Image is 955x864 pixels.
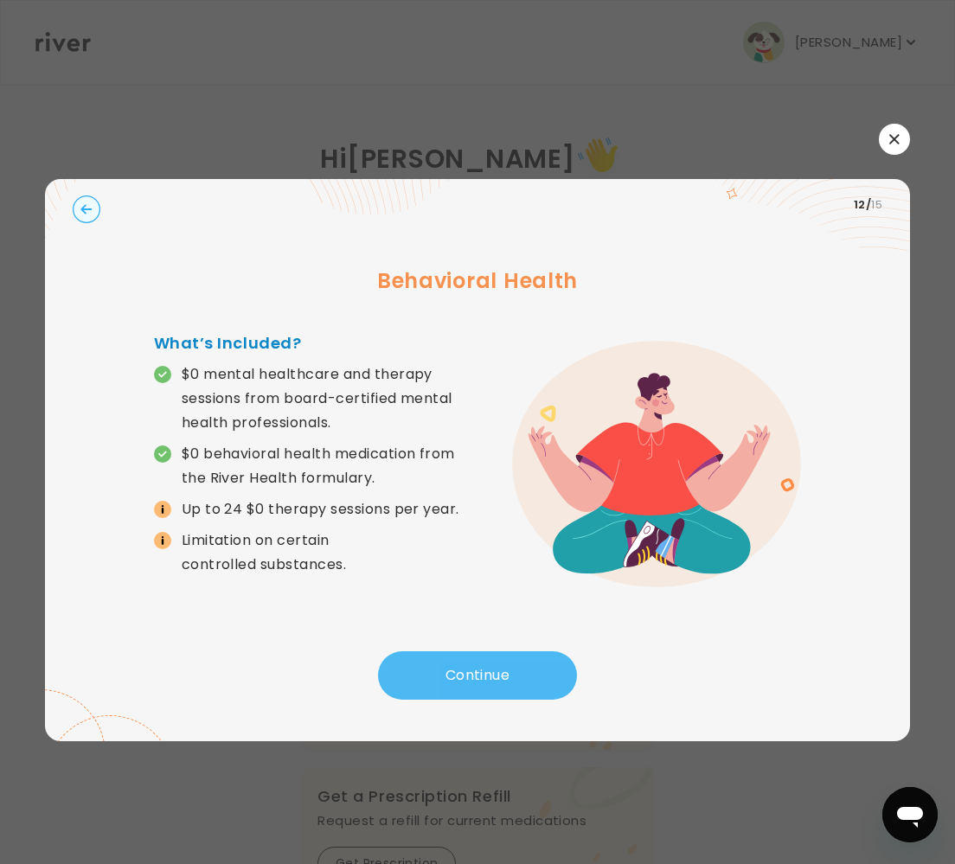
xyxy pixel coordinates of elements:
p: $0 behavioral health medication from the River Health formulary. [182,442,477,490]
p: $0 mental healthcare and therapy sessions from board-certified mental health professionals. [182,362,477,435]
h4: What’s Included? [154,331,477,355]
p: Up to 24 $0 therapy sessions per year. [182,497,459,522]
iframe: Button to launch messaging window [882,787,938,842]
p: Limitation on certain controlled substances. [182,528,477,577]
img: error graphic [512,341,801,588]
h3: Behavioral Health [73,266,882,297]
button: Continue [378,651,577,700]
